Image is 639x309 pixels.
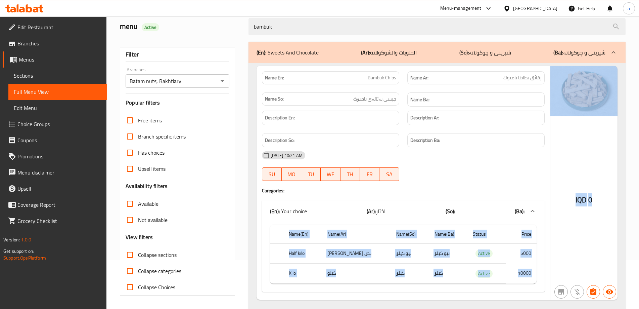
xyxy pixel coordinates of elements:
div: (En): Sweets And Chocolate(Ar):الحلويات والشوكولاتة(So):شیرینی و چوکولاتە(Ba):شیرینی و چوکولاتە [248,42,626,63]
span: SU [265,169,279,179]
a: Promotions [3,148,107,164]
img: mmw_638929237131911301 [550,66,618,116]
b: (Ba): [515,206,524,216]
div: (En): Your choice(Ar):اختار(So):(Ba): [262,200,545,222]
span: FR [363,169,377,179]
a: Menu disclaimer [3,164,107,181]
div: Filter [126,47,229,62]
th: Name(En) [283,225,322,244]
span: SA [382,169,396,179]
span: Upsell [17,185,101,193]
p: Sweets And Chocolate [257,48,319,56]
span: Not available [138,216,168,224]
button: WE [321,167,340,181]
span: Menu disclaimer [17,168,101,177]
h3: Availability filters [126,182,168,190]
b: (Ar): [367,206,376,216]
button: Has choices [587,285,600,299]
a: Coupons [3,132,107,148]
th: Price [506,225,537,244]
span: Get support on: [3,247,34,256]
a: Grocery Checklist [3,213,107,229]
div: Active [475,270,493,278]
span: Available [138,200,158,208]
span: Has choices [138,149,165,157]
span: Free items [138,116,162,124]
b: (Ar): [361,47,370,57]
button: SU [262,167,282,181]
span: Promotions [17,152,101,160]
th: Status [467,225,506,244]
span: Active [475,270,493,277]
button: Purchased item [570,285,584,299]
span: Bambuk Chips [368,74,396,81]
span: TU [304,169,318,179]
button: Open [218,76,227,86]
div: (En): Sweets And Chocolate(Ar):الحلويات والشوكولاتة(So):شیرینی و چوکولاتە(Ba):شیرینی و چوکولاتە [262,222,545,292]
a: Sections [8,68,107,84]
h3: Popular filters [126,99,229,107]
a: Edit Restaurant [3,19,107,35]
span: IQD [576,193,587,206]
h4: Caregories: [262,187,545,194]
button: TU [301,167,321,181]
strong: Name En: [265,74,284,81]
button: FR [360,167,379,181]
td: نص [PERSON_NAME] [322,243,391,263]
a: Edit Menu [8,100,107,116]
span: Version: [3,235,20,244]
b: (Ba): [553,47,563,57]
b: (So): [446,206,455,216]
strong: Name Ar: [410,74,428,81]
td: کیلۆ [391,264,429,283]
td: 5000 [506,243,537,263]
strong: Description Ar: [410,114,439,122]
h2: menu [120,22,240,32]
span: Collapse sections [138,251,177,259]
span: Full Menu View [14,88,101,96]
a: Menus [3,51,107,68]
td: کیلو [322,264,391,283]
strong: Description Ba: [410,136,440,145]
a: Support.OpsPlatform [3,254,46,262]
span: Edit Menu [14,104,101,112]
span: چپسی پەتاتەی بامبۆک [353,95,396,103]
span: Menus [19,55,101,64]
button: TH [340,167,360,181]
span: Branch specific items [138,132,186,141]
b: (So): [459,47,469,57]
td: 10000 [506,264,537,283]
td: نیو کیلۆ [391,243,429,263]
span: [DATE] 10:21 AM [268,152,305,159]
span: Upsell items [138,165,166,173]
td: کیلۆ [429,264,468,283]
p: الحلويات والشوكولاتة [361,48,417,56]
span: Collapse Choices [138,283,175,291]
strong: Name Ba: [410,95,429,104]
td: نیو کیلۆ [429,243,468,263]
span: Sections [14,72,101,80]
strong: Description So: [265,136,294,145]
h3: View filters [126,233,153,241]
a: Full Menu View [8,84,107,100]
a: Coverage Report [3,197,107,213]
button: SA [379,167,399,181]
b: (En): [257,47,266,57]
span: Collapse categories [138,267,181,275]
div: Menu-management [440,4,482,12]
span: WE [323,169,337,179]
th: Half kilo [283,243,322,263]
a: Choice Groups [3,116,107,132]
div: [GEOGRAPHIC_DATA] [513,5,557,12]
span: TH [343,169,357,179]
th: Name(Ar) [322,225,391,244]
span: 1.0.0 [21,235,31,244]
th: Name(So) [391,225,429,244]
button: Not branch specific item [554,285,568,299]
span: Choice Groups [17,120,101,128]
span: Edit Restaurant [17,23,101,31]
a: Branches [3,35,107,51]
span: Active [142,24,159,31]
span: Branches [17,39,101,47]
strong: Name So: [265,95,284,103]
